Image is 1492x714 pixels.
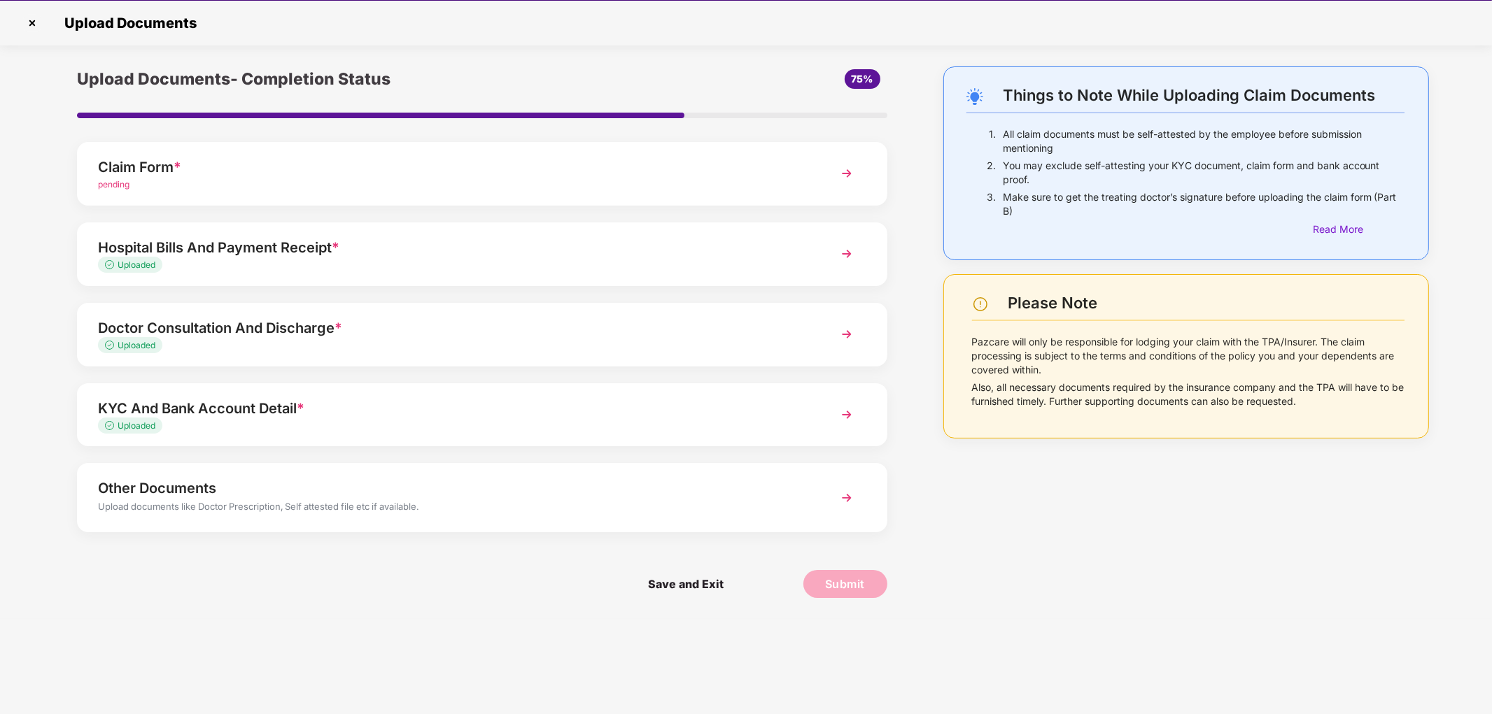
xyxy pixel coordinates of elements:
p: 2. [987,159,996,187]
img: svg+xml;base64,PHN2ZyBpZD0iTmV4dCIgeG1sbnM9Imh0dHA6Ly93d3cudzMub3JnLzIwMDAvc3ZnIiB3aWR0aD0iMzYiIG... [834,402,859,427]
div: Please Note [1008,294,1405,313]
span: Uploaded [118,340,155,350]
span: Upload Documents [50,15,204,31]
img: svg+xml;base64,PHN2ZyBpZD0iTmV4dCIgeG1sbnM9Imh0dHA6Ly93d3cudzMub3JnLzIwMDAvc3ZnIiB3aWR0aD0iMzYiIG... [834,241,859,266]
div: KYC And Bank Account Detail [98,397,802,420]
img: svg+xml;base64,PHN2ZyB4bWxucz0iaHR0cDovL3d3dy53My5vcmcvMjAwMC9zdmciIHdpZHRoPSIxMy4zMzMiIGhlaWdodD... [105,260,118,269]
p: Make sure to get the treating doctor’s signature before uploading the claim form (Part B) [1003,190,1405,218]
img: svg+xml;base64,PHN2ZyB4bWxucz0iaHR0cDovL3d3dy53My5vcmcvMjAwMC9zdmciIHdpZHRoPSIxMy4zMzMiIGhlaWdodD... [105,421,118,430]
span: 75% [852,73,873,85]
div: Upload Documents- Completion Status [77,66,617,92]
span: pending [98,179,129,190]
div: Upload documents like Doctor Prescription, Self attested file etc if available. [98,499,802,517]
img: svg+xml;base64,PHN2ZyBpZD0iTmV4dCIgeG1sbnM9Imh0dHA6Ly93d3cudzMub3JnLzIwMDAvc3ZnIiB3aWR0aD0iMzYiIG... [834,161,859,186]
div: Doctor Consultation And Discharge [98,317,802,339]
span: Save and Exit [635,570,738,598]
div: Other Documents [98,477,802,499]
p: You may exclude self-attesting your KYC document, claim form and bank account proof. [1003,159,1405,187]
img: svg+xml;base64,PHN2ZyBpZD0iV2FybmluZ18tXzI0eDI0IiBkYXRhLW5hbWU9Ildhcm5pbmcgLSAyNHgyNCIgeG1sbnM9Im... [972,296,989,313]
span: Uploaded [118,259,155,270]
img: svg+xml;base64,PHN2ZyB4bWxucz0iaHR0cDovL3d3dy53My5vcmcvMjAwMC9zdmciIHdpZHRoPSIxMy4zMzMiIGhlaWdodD... [105,341,118,350]
div: Hospital Bills And Payment Receipt [98,236,802,259]
p: Pazcare will only be responsible for lodging your claim with the TPA/Insurer. The claim processin... [972,335,1405,377]
p: 1. [989,127,996,155]
div: Things to Note While Uploading Claim Documents [1003,86,1405,104]
img: svg+xml;base64,PHN2ZyBpZD0iQ3Jvc3MtMzJ4MzIiIHhtbG5zPSJodHRwOi8vd3d3LnczLm9yZy8yMDAwL3N2ZyIgd2lkdG... [21,12,43,34]
p: Also, all necessary documents required by the insurance company and the TPA will have to be furni... [972,380,1405,408]
img: svg+xml;base64,PHN2ZyBpZD0iTmV4dCIgeG1sbnM9Imh0dHA6Ly93d3cudzMub3JnLzIwMDAvc3ZnIiB3aWR0aD0iMzYiIG... [834,485,859,510]
div: Claim Form [98,156,802,178]
img: svg+xml;base64,PHN2ZyBpZD0iTmV4dCIgeG1sbnM9Imh0dHA6Ly93d3cudzMub3JnLzIwMDAvc3ZnIiB3aWR0aD0iMzYiIG... [834,322,859,347]
p: 3. [987,190,996,218]
span: Uploaded [118,420,155,431]
p: All claim documents must be self-attested by the employee before submission mentioning [1003,127,1405,155]
div: Read More [1313,222,1405,237]
img: svg+xml;base64,PHN2ZyB4bWxucz0iaHR0cDovL3d3dy53My5vcmcvMjAwMC9zdmciIHdpZHRoPSIyNC4wOTMiIGhlaWdodD... [966,88,983,105]
button: Submit [803,570,887,598]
